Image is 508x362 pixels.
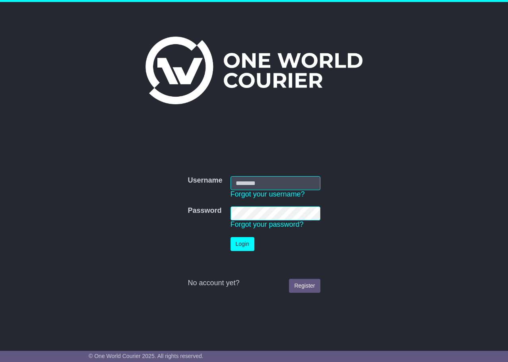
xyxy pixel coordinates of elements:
a: Forgot your password? [231,220,304,228]
div: No account yet? [188,279,320,288]
img: One World [145,37,363,104]
label: Password [188,206,221,215]
button: Login [231,237,254,251]
a: Forgot your username? [231,190,305,198]
label: Username [188,176,222,185]
a: Register [289,279,320,293]
span: © One World Courier 2025. All rights reserved. [89,353,204,359]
